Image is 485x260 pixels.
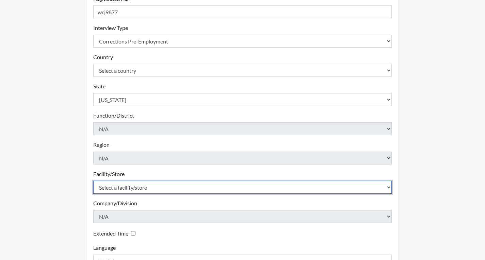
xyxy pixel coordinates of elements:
input: Insert a Registration ID, which needs to be a unique alphanumeric value for each interviewee [93,5,392,18]
label: Interview Type [93,24,128,32]
label: Facility/Store [93,170,125,178]
label: Region [93,141,110,149]
div: Checking this box will provide the interviewee with an accomodation of extra time to answer each ... [93,228,138,238]
label: Extended Time [93,229,128,238]
label: Company/Division [93,199,137,207]
label: Language [93,244,116,252]
label: State [93,82,106,90]
label: Function/District [93,111,134,120]
label: Country [93,53,113,61]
